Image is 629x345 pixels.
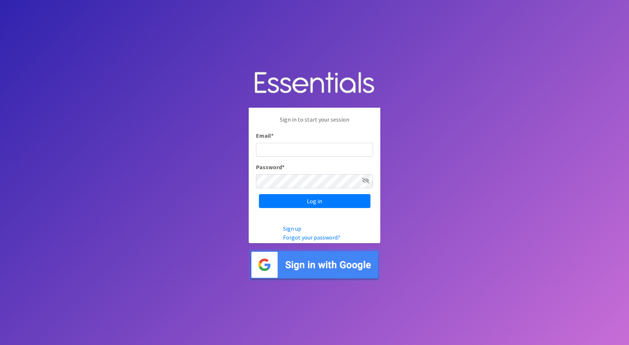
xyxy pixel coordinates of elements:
label: Password [256,163,285,171]
abbr: required [271,132,274,139]
p: Sign in to start your session [256,115,373,131]
img: Human Essentials [249,64,380,102]
abbr: required [282,163,285,171]
img: Sign in with Google [249,249,380,281]
input: Log in [259,194,370,208]
label: Email [256,131,274,140]
a: Sign up [283,225,301,232]
a: Forgot your password? [283,234,340,241]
